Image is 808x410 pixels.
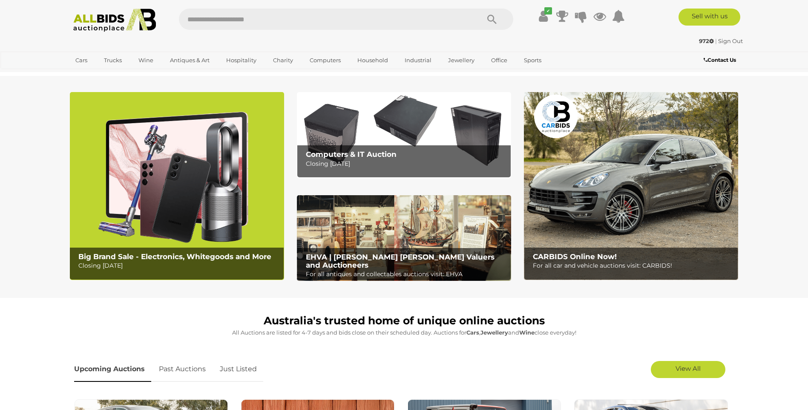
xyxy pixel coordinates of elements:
a: Wine [133,53,159,67]
img: EHVA | Evans Hastings Valuers and Auctioneers [297,195,511,281]
a: Sign Out [718,38,743,44]
a: Upcoming Auctions [74,357,151,382]
a: Contact Us [704,55,738,65]
span: View All [676,364,701,372]
a: Hospitality [221,53,262,67]
a: Trucks [98,53,127,67]
a: 972 [699,38,715,44]
img: Computers & IT Auction [297,92,511,178]
b: EHVA | [PERSON_NAME] [PERSON_NAME] Valuers and Auctioneers [306,253,495,269]
a: Jewellery [443,53,480,67]
button: Search [471,9,513,30]
img: CARBIDS Online Now! [524,92,738,280]
b: Big Brand Sale - Electronics, Whitegoods and More [78,252,271,261]
a: Big Brand Sale - Electronics, Whitegoods and More Big Brand Sale - Electronics, Whitegoods and Mo... [70,92,284,280]
b: Computers & IT Auction [306,150,397,159]
p: For all car and vehicle auctions visit: CARBIDS! [533,260,733,271]
a: CARBIDS Online Now! CARBIDS Online Now! For all car and vehicle auctions visit: CARBIDS! [524,92,738,280]
i: ✔ [544,7,552,14]
a: [GEOGRAPHIC_DATA] [70,67,141,81]
h1: Australia's trusted home of unique online auctions [74,315,734,327]
a: ✔ [537,9,550,24]
a: View All [651,361,725,378]
a: Household [352,53,394,67]
b: Contact Us [704,57,736,63]
a: Cars [70,53,93,67]
a: Computers [304,53,346,67]
p: Closing [DATE] [306,159,506,169]
a: Office [486,53,513,67]
strong: Wine [519,329,535,336]
p: All Auctions are listed for 4-7 days and bids close on their scheduled day. Auctions for , and cl... [74,328,734,338]
a: Sports [518,53,547,67]
span: | [715,38,717,44]
a: Computers & IT Auction Computers & IT Auction Closing [DATE] [297,92,511,178]
strong: Cars [466,329,479,336]
strong: 972 [699,38,714,44]
a: Industrial [399,53,437,67]
a: EHVA | Evans Hastings Valuers and Auctioneers EHVA | [PERSON_NAME] [PERSON_NAME] Valuers and Auct... [297,195,511,281]
p: For all antiques and collectables auctions visit: EHVA [306,269,506,280]
a: Just Listed [213,357,263,382]
img: Allbids.com.au [69,9,161,32]
a: Antiques & Art [164,53,215,67]
a: Sell with us [679,9,740,26]
a: Charity [267,53,299,67]
img: Big Brand Sale - Electronics, Whitegoods and More [70,92,284,280]
p: Closing [DATE] [78,260,279,271]
b: CARBIDS Online Now! [533,252,617,261]
strong: Jewellery [480,329,508,336]
a: Past Auctions [152,357,212,382]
